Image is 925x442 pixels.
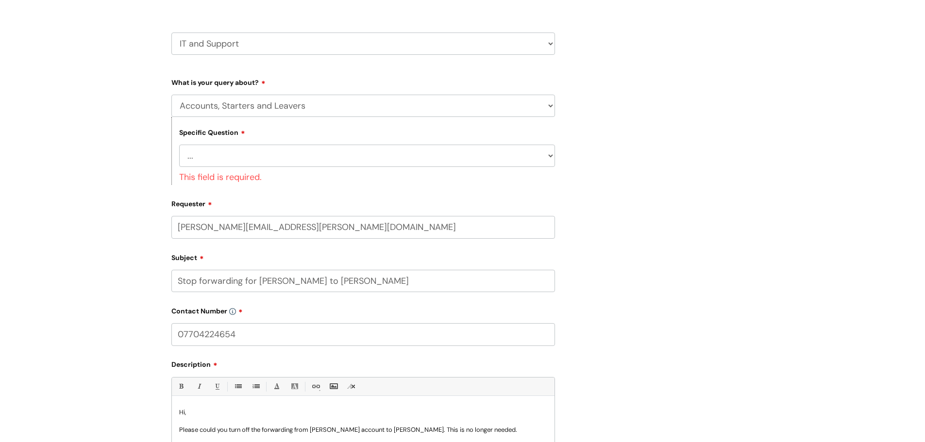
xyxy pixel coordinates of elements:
a: Remove formatting (Ctrl-\) [345,380,357,393]
div: This field is required. [179,167,555,185]
a: Underline(Ctrl-U) [211,380,223,393]
label: Contact Number [171,304,555,315]
label: Subject [171,250,555,262]
p: Please could you turn off the forwarding from [PERSON_NAME] account to [PERSON_NAME]. This is no ... [179,426,547,434]
a: Italic (Ctrl-I) [193,380,205,393]
label: Specific Question [179,127,245,137]
a: • Unordered List (Ctrl-Shift-7) [232,380,244,393]
a: Back Color [288,380,301,393]
a: Insert Image... [327,380,339,393]
a: 1. Ordered List (Ctrl-Shift-8) [250,380,262,393]
img: info-icon.svg [229,308,236,315]
input: Email [171,216,555,238]
p: Hi, [179,408,547,417]
a: Link [309,380,321,393]
label: Requester [171,196,555,208]
label: What is your query about? [171,75,555,87]
a: Font Color [270,380,283,393]
label: Description [171,357,555,369]
a: Bold (Ctrl-B) [175,380,187,393]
